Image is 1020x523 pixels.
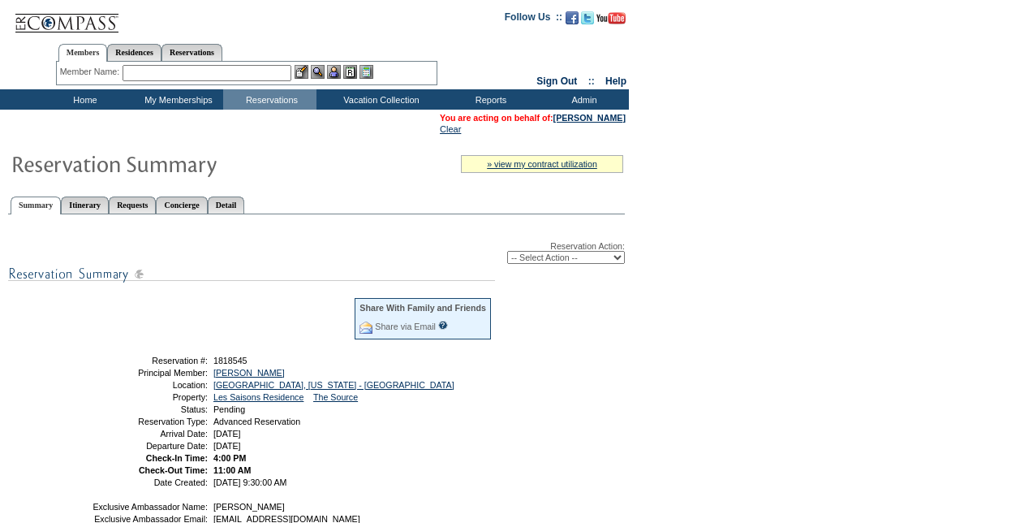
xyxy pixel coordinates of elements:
span: 1818545 [213,356,247,365]
td: Follow Us :: [505,10,562,29]
a: Concierge [156,197,207,214]
span: [DATE] [213,441,241,451]
span: [DATE] 9:30:00 AM [213,478,286,487]
td: Principal Member: [92,368,208,378]
a: Reservations [161,44,222,61]
input: What is this? [438,321,448,330]
span: [PERSON_NAME] [213,502,285,512]
a: Residences [107,44,161,61]
a: [GEOGRAPHIC_DATA], [US_STATE] - [GEOGRAPHIC_DATA] [213,380,454,390]
td: Date Created: [92,478,208,487]
a: Help [605,76,626,87]
td: Vacation Collection [316,89,442,110]
td: Exclusive Ambassador Name: [92,502,208,512]
a: » view my contract utilization [487,159,597,169]
td: Reservation #: [92,356,208,365]
div: Reservation Action: [8,241,625,264]
td: Reports [442,89,536,110]
img: Subscribe to our YouTube Channel [596,12,626,24]
a: Sign Out [536,76,577,87]
img: Impersonate [327,65,341,79]
strong: Check-Out Time: [139,465,208,475]
a: Summary [11,197,61,214]
img: View [311,65,325,79]
span: 4:00 PM [213,453,246,463]
td: Location: [92,380,208,390]
strong: Check-In Time: [146,453,208,463]
span: [DATE] [213,429,241,439]
td: Arrival Date: [92,429,208,439]
a: Detail [208,197,245,214]
a: [PERSON_NAME] [553,113,626,123]
a: [PERSON_NAME] [213,368,285,378]
span: 11:00 AM [213,465,251,475]
a: Members [58,44,108,62]
td: Home [37,89,130,110]
a: Become our fan on Facebook [566,16,579,26]
a: Follow us on Twitter [581,16,594,26]
span: :: [588,76,595,87]
a: Share via Email [375,322,436,331]
span: You are acting on behalf of: [440,113,626,123]
td: Reservations [223,89,316,110]
td: Reservation Type: [92,417,208,426]
div: Member Name: [60,65,123,79]
td: Status: [92,404,208,414]
img: Reservaton Summary [11,147,335,179]
span: Pending [213,404,245,414]
td: My Memberships [130,89,223,110]
img: Reservations [343,65,357,79]
div: Share With Family and Friends [359,303,486,313]
img: b_edit.gif [295,65,308,79]
a: The Source [313,392,358,402]
span: Advanced Reservation [213,417,300,426]
img: Become our fan on Facebook [566,11,579,24]
td: Property: [92,392,208,402]
td: Admin [536,89,629,110]
img: subTtlResSummary.gif [8,264,495,284]
td: Departure Date: [92,441,208,451]
img: Follow us on Twitter [581,11,594,24]
a: Itinerary [61,197,109,214]
a: Clear [440,124,461,134]
img: b_calculator.gif [359,65,373,79]
a: Subscribe to our YouTube Channel [596,16,626,26]
a: Requests [109,197,156,214]
a: Les Saisons Residence [213,392,303,402]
